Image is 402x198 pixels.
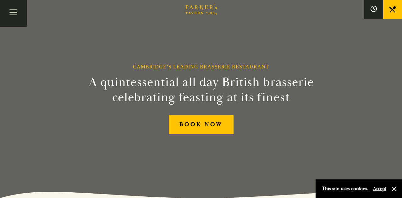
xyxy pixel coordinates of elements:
button: Close and accept [391,186,397,192]
h2: A quintessential all day British brasserie celebrating feasting at its finest [58,75,344,105]
button: Accept [373,186,386,192]
h1: Cambridge’s Leading Brasserie Restaurant [133,64,269,70]
p: This site uses cookies. [322,184,368,193]
a: BOOK NOW [169,115,234,134]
